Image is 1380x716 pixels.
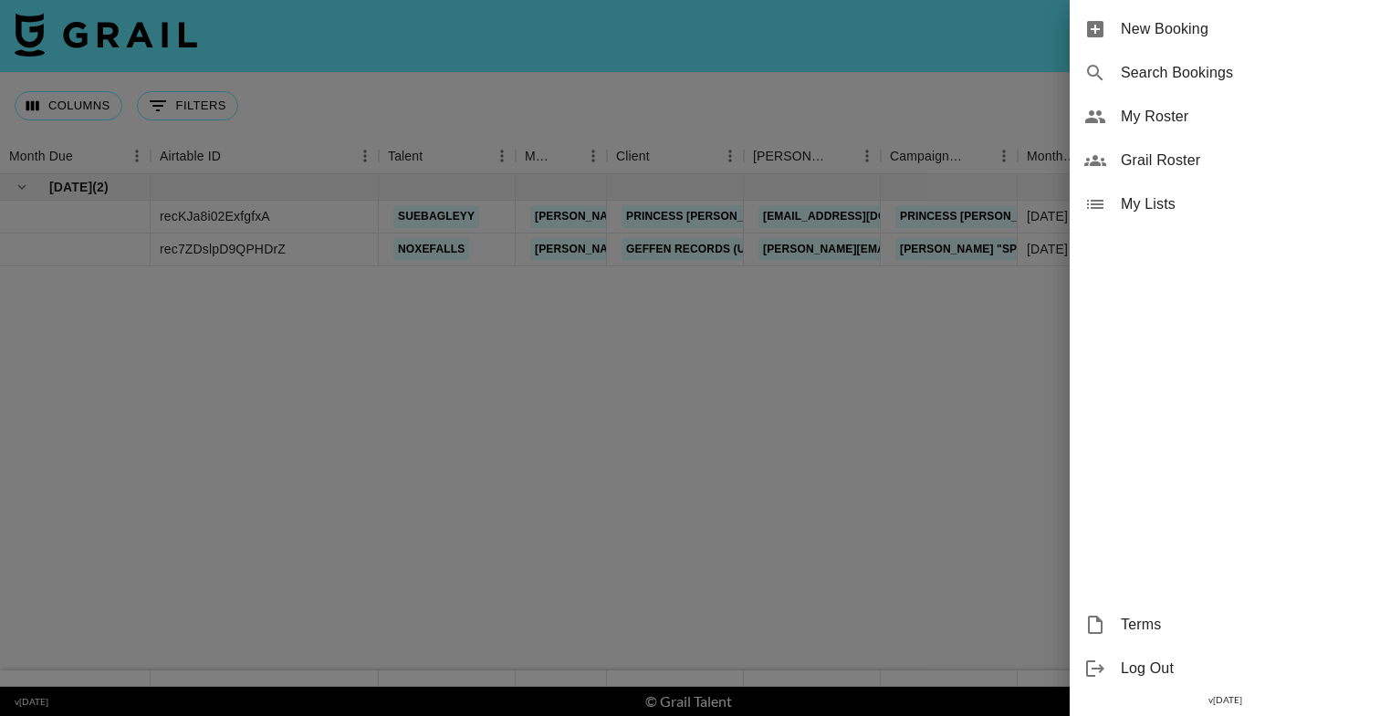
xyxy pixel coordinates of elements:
[1121,62,1365,84] span: Search Bookings
[1121,106,1365,128] span: My Roster
[1121,614,1365,636] span: Terms
[1070,7,1380,51] div: New Booking
[1070,95,1380,139] div: My Roster
[1121,18,1365,40] span: New Booking
[1070,647,1380,690] div: Log Out
[1070,182,1380,226] div: My Lists
[1070,690,1380,710] div: v [DATE]
[1121,150,1365,171] span: Grail Roster
[1070,51,1380,95] div: Search Bookings
[1070,603,1380,647] div: Terms
[1070,139,1380,182] div: Grail Roster
[1121,193,1365,215] span: My Lists
[1121,658,1365,680] span: Log Out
